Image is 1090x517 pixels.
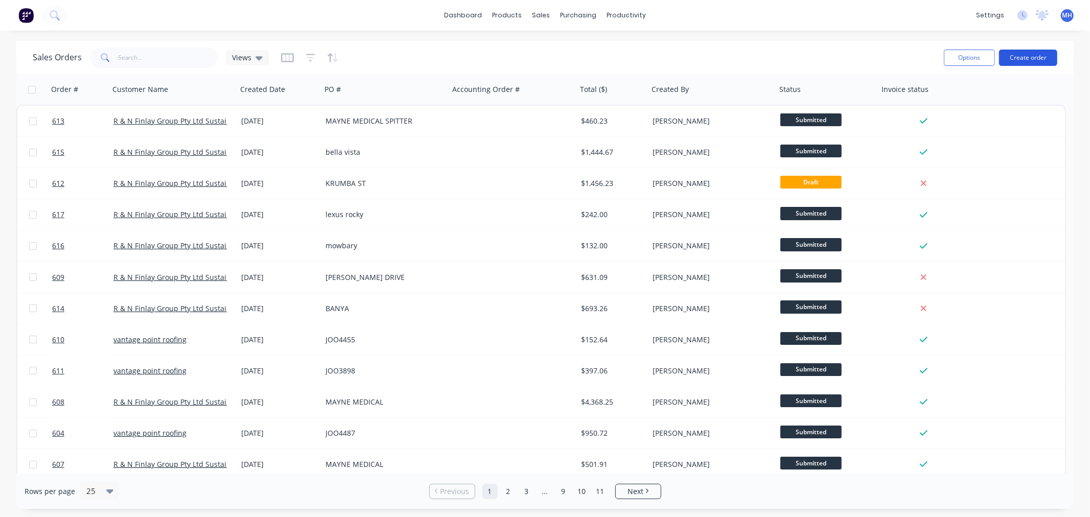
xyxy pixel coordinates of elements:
span: 611 [52,366,64,376]
a: Jump forward [538,484,553,499]
div: [DATE] [241,397,317,407]
a: 614 [52,293,113,324]
div: settings [971,8,1009,23]
button: Options [944,50,995,66]
span: Submitted [780,113,842,126]
div: JOO4455 [326,335,439,345]
div: Status [779,84,801,95]
span: 609 [52,272,64,283]
span: Submitted [780,238,842,251]
span: 617 [52,209,64,220]
span: Submitted [780,269,842,282]
div: $460.23 [581,116,641,126]
div: $950.72 [581,428,641,438]
div: [PERSON_NAME] [653,335,766,345]
a: 607 [52,449,113,480]
div: Accounting Order # [452,84,520,95]
div: [DATE] [241,116,317,126]
a: 615 [52,137,113,168]
div: [DATE] [241,459,317,469]
a: vantage point roofing [113,335,187,344]
div: $1,456.23 [581,178,641,189]
div: Order # [51,84,78,95]
span: 604 [52,428,64,438]
div: products [487,8,527,23]
div: purchasing [555,8,601,23]
span: 616 [52,241,64,251]
a: R & N Finlay Group Pty Ltd Sustainable Cladding [113,241,279,250]
span: 607 [52,459,64,469]
span: Previous [440,486,469,497]
span: Submitted [780,426,842,438]
div: productivity [601,8,651,23]
div: PO # [324,84,341,95]
a: 608 [52,387,113,417]
div: [PERSON_NAME] [653,209,766,220]
a: Page 3 [519,484,535,499]
a: 604 [52,418,113,449]
span: 608 [52,397,64,407]
span: 613 [52,116,64,126]
a: 612 [52,168,113,199]
div: sales [527,8,555,23]
a: Previous page [430,486,475,497]
div: [DATE] [241,428,317,438]
div: bella vista [326,147,439,157]
div: mowbary [326,241,439,251]
div: Total ($) [580,84,607,95]
a: 609 [52,262,113,293]
div: [DATE] [241,147,317,157]
div: [PERSON_NAME] [653,303,766,314]
div: [PERSON_NAME] [653,397,766,407]
a: Page 10 [574,484,590,499]
div: [DATE] [241,241,317,251]
div: $1,444.67 [581,147,641,157]
a: 616 [52,230,113,261]
a: R & N Finlay Group Pty Ltd Sustainable Cladding [113,272,279,282]
ul: Pagination [425,484,665,499]
a: R & N Finlay Group Pty Ltd Sustainable Cladding [113,209,279,219]
div: [PERSON_NAME] [653,428,766,438]
div: Invoice status [882,84,929,95]
span: Views [232,52,251,63]
a: R & N Finlay Group Pty Ltd Sustainable Cladding [113,459,279,469]
span: Draft [780,176,842,189]
div: $152.64 [581,335,641,345]
div: MAYNE MEDICAL [326,459,439,469]
a: Page 9 [556,484,571,499]
a: Next page [616,486,661,497]
a: R & N Finlay Group Pty Ltd Sustainable Cladding [113,147,279,157]
a: R & N Finlay Group Pty Ltd Sustainable Cladding [113,178,279,188]
div: [PERSON_NAME] [653,178,766,189]
a: Page 1 is your current page [482,484,498,499]
div: Customer Name [112,84,168,95]
div: [DATE] [241,303,317,314]
div: MAYNE MEDICAL SPITTER [326,116,439,126]
a: Page 2 [501,484,516,499]
span: 615 [52,147,64,157]
div: JOO4487 [326,428,439,438]
a: 617 [52,199,113,230]
span: Submitted [780,394,842,407]
div: BANYA [326,303,439,314]
span: 612 [52,178,64,189]
div: [PERSON_NAME] [653,147,766,157]
span: Submitted [780,145,842,157]
span: Submitted [780,207,842,220]
div: [DATE] [241,335,317,345]
div: KRUMBA ST [326,178,439,189]
div: Created By [652,84,689,95]
div: $242.00 [581,209,641,220]
span: Submitted [780,332,842,345]
a: dashboard [439,8,487,23]
div: $501.91 [581,459,641,469]
a: 611 [52,356,113,386]
span: Submitted [780,363,842,376]
span: Submitted [780,457,842,469]
div: Created Date [240,84,285,95]
div: [DATE] [241,178,317,189]
a: vantage point roofing [113,428,187,438]
button: Create order [999,50,1057,66]
a: R & N Finlay Group Pty Ltd Sustainable Cladding [113,397,279,407]
a: 613 [52,106,113,136]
